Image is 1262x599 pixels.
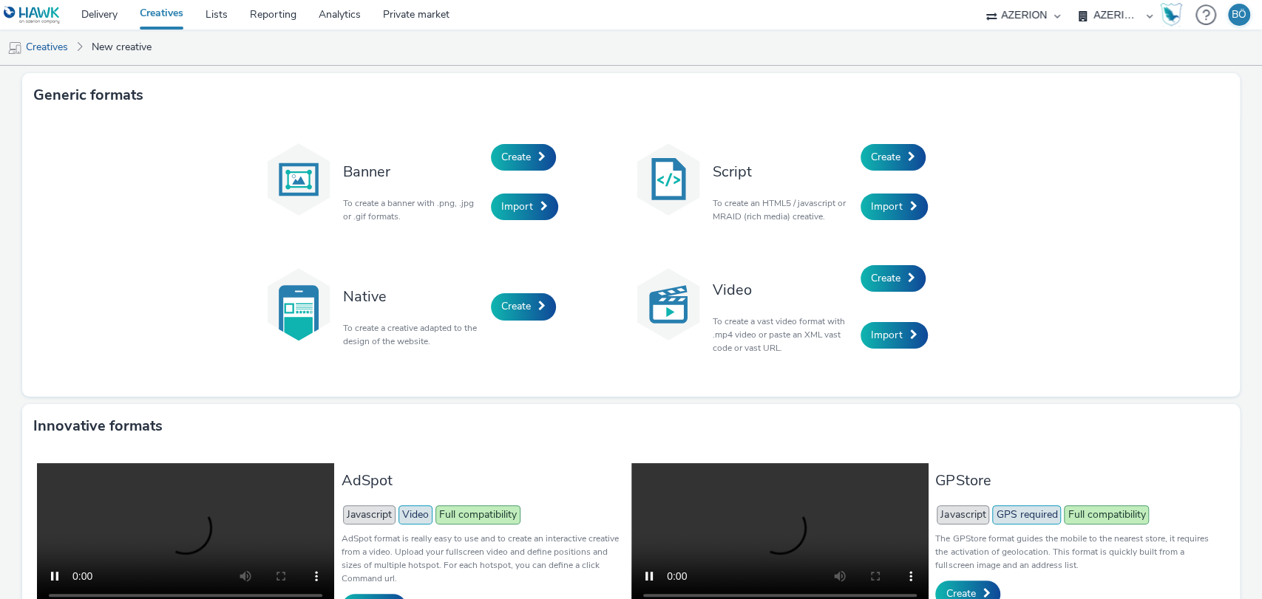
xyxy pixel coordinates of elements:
[33,415,163,437] h3: Innovative formats
[398,505,432,524] span: Video
[262,143,336,216] img: banner.svg
[501,299,531,313] span: Create
[935,470,1218,490] h3: GPStore
[713,162,853,182] h3: Script
[342,532,624,585] p: AdSpot format is really easy to use and to create an interactive creative from a video. Upload yo...
[7,41,22,55] img: mobile
[343,196,484,223] p: To create a banner with .png, .jpg or .gif formats.
[992,505,1061,524] span: GPS required
[343,287,484,307] h3: Native
[937,505,989,524] span: Javascript
[713,196,853,223] p: To create an HTML5 / javascript or MRAID (rich media) creative.
[631,267,705,341] img: video.svg
[501,150,531,164] span: Create
[262,267,336,341] img: native.svg
[1232,4,1246,26] div: BÖ
[871,199,903,213] span: Import
[501,199,533,213] span: Import
[343,505,396,524] span: Javascript
[33,84,143,106] h3: Generic formats
[871,328,903,342] span: Import
[1160,3,1188,27] a: Hawk Academy
[84,30,159,65] a: New creative
[491,144,556,171] a: Create
[491,293,556,320] a: Create
[713,280,853,300] h3: Video
[491,194,558,220] a: Import
[631,143,705,216] img: code.svg
[861,144,926,171] a: Create
[343,162,484,182] h3: Banner
[4,6,61,24] img: undefined Logo
[861,194,928,220] a: Import
[342,470,624,490] h3: AdSpot
[713,315,853,355] p: To create a vast video format with .mp4 video or paste an XML vast code or vast URL.
[1064,505,1149,524] span: Full compatibility
[935,532,1218,572] p: The GPStore format guides the mobile to the nearest store, it requires the activation of geolocat...
[435,505,520,524] span: Full compatibility
[871,271,900,285] span: Create
[861,265,926,292] a: Create
[343,321,484,348] p: To create a creative adapted to the design of the website.
[861,322,928,349] a: Import
[1160,3,1182,27] img: Hawk Academy
[871,150,900,164] span: Create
